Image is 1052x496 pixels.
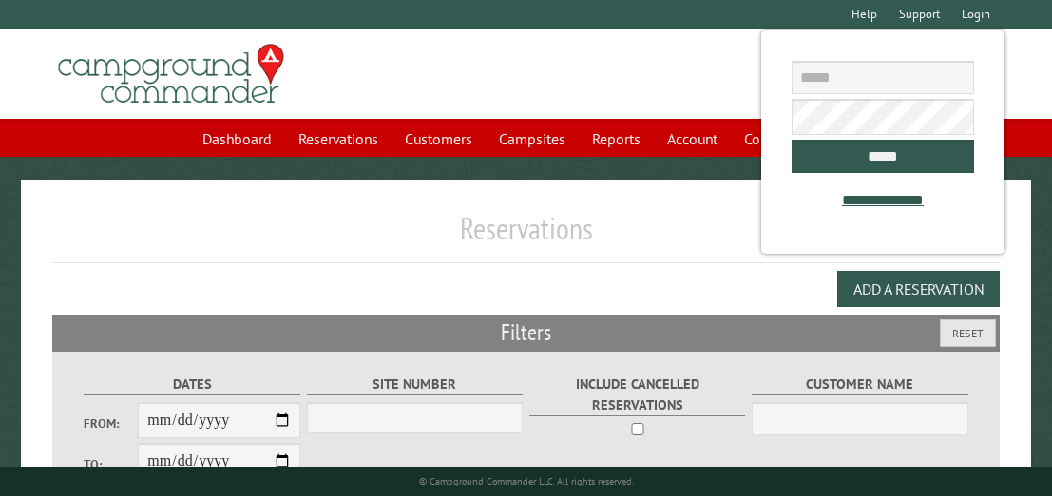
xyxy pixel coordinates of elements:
[837,271,1000,307] button: Add a Reservation
[52,37,290,111] img: Campground Commander
[656,121,729,157] a: Account
[191,121,283,157] a: Dashboard
[752,373,968,395] label: Customer Name
[419,475,634,487] small: © Campground Commander LLC. All rights reserved.
[52,210,999,262] h1: Reservations
[52,315,999,351] h2: Filters
[84,455,138,473] label: To:
[393,121,484,157] a: Customers
[940,319,996,347] button: Reset
[307,373,524,395] label: Site Number
[529,373,746,415] label: Include Cancelled Reservations
[287,121,390,157] a: Reservations
[488,121,577,157] a: Campsites
[84,373,300,395] label: Dates
[84,414,138,432] label: From:
[581,121,652,157] a: Reports
[733,121,861,157] a: Communications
